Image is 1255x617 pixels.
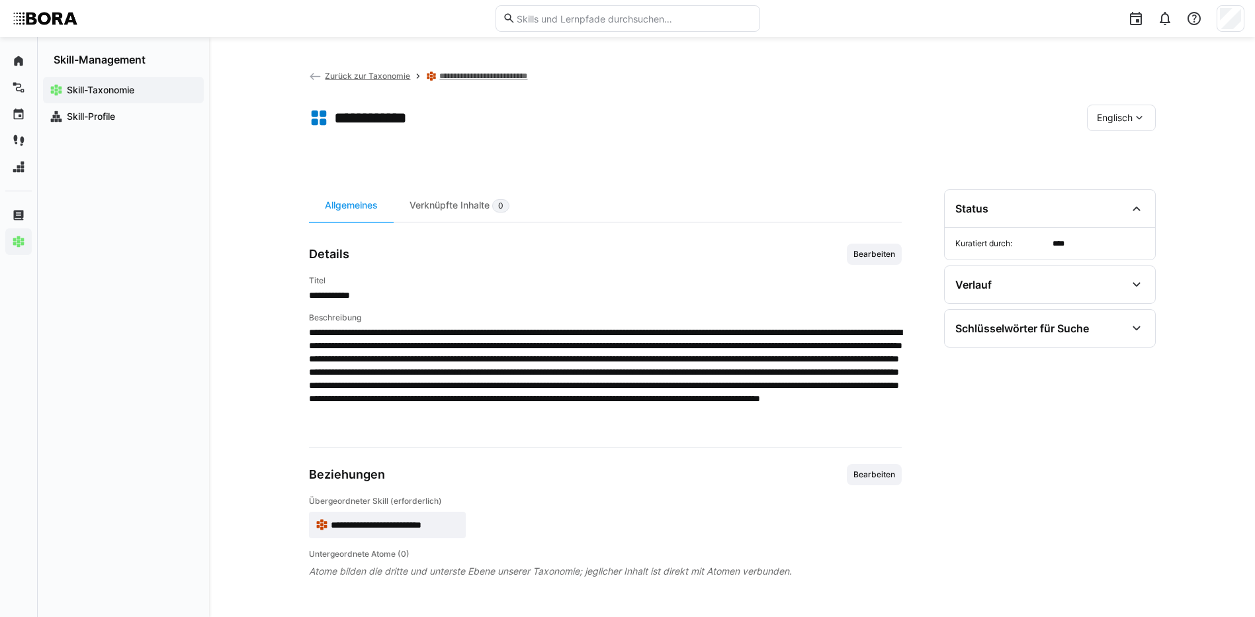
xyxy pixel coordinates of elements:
h4: Untergeordnete Atome (0) [309,549,902,559]
h4: Beschreibung [309,312,902,323]
div: Schlüsselwörter für Suche [955,322,1089,335]
div: Allgemeines [309,189,394,222]
span: 0 [498,201,503,211]
span: Englisch [1097,111,1133,124]
h3: Beziehungen [309,467,385,482]
div: Verlauf [955,278,992,291]
h3: Details [309,247,349,261]
span: Bearbeiten [852,249,896,260]
span: Zurück zur Taxonomie [325,71,410,81]
h4: Übergeordneter Skill (erforderlich) [309,496,902,506]
span: Atome bilden die dritte und unterste Ebene unserer Taxonomie; jeglicher Inhalt ist direkt mit Ato... [309,565,902,578]
button: Bearbeiten [847,244,902,265]
div: Status [955,202,988,215]
div: Verknüpfte Inhalte [394,189,525,222]
span: Kuratiert durch: [955,238,1047,249]
h4: Titel [309,275,902,286]
span: Bearbeiten [852,469,896,480]
a: Zurück zur Taxonomie [309,71,411,81]
button: Bearbeiten [847,464,902,485]
input: Skills und Lernpfade durchsuchen… [515,13,752,24]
